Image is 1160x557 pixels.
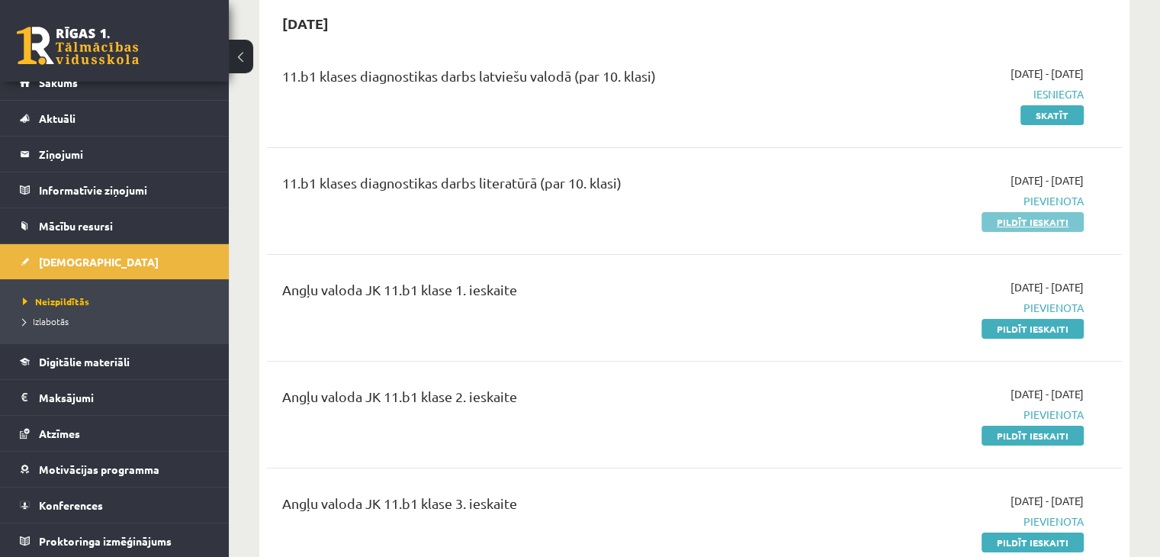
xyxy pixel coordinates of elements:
a: Informatīvie ziņojumi [20,172,210,208]
a: Pildīt ieskaiti [982,426,1084,446]
a: Motivācijas programma [20,452,210,487]
legend: Informatīvie ziņojumi [39,172,210,208]
span: [DATE] - [DATE] [1011,279,1084,295]
span: Konferences [39,498,103,512]
legend: Ziņojumi [39,137,210,172]
a: Konferences [20,488,210,523]
a: Aktuāli [20,101,210,136]
h2: [DATE] [267,5,344,41]
a: Digitālie materiāli [20,344,210,379]
span: Iesniegta [832,86,1084,102]
span: Pievienota [832,407,1084,423]
span: Neizpildītās [23,295,89,307]
a: Skatīt [1020,105,1084,125]
a: Pildīt ieskaiti [982,212,1084,232]
span: Aktuāli [39,111,76,125]
div: Angļu valoda JK 11.b1 klase 3. ieskaite [282,493,809,521]
span: Sākums [39,76,78,89]
a: Sākums [20,65,210,100]
span: Digitālie materiāli [39,355,130,369]
span: Mācību resursi [39,219,113,233]
span: Izlabotās [23,315,69,327]
span: Pievienota [832,193,1084,209]
a: Mācību resursi [20,208,210,243]
a: Pildīt ieskaiti [982,319,1084,339]
div: 11.b1 klases diagnostikas darbs latviešu valodā (par 10. klasi) [282,66,809,94]
a: [DEMOGRAPHIC_DATA] [20,244,210,279]
div: Angļu valoda JK 11.b1 klase 1. ieskaite [282,279,809,307]
span: Pievienota [832,300,1084,316]
a: Neizpildītās [23,295,214,308]
span: [DATE] - [DATE] [1011,172,1084,188]
a: Pildīt ieskaiti [982,533,1084,552]
a: Izlabotās [23,314,214,328]
span: Proktoringa izmēģinājums [39,534,172,548]
span: Atzīmes [39,427,80,440]
span: Motivācijas programma [39,462,159,476]
span: [DEMOGRAPHIC_DATA] [39,255,159,269]
a: Atzīmes [20,416,210,451]
a: Ziņojumi [20,137,210,172]
span: [DATE] - [DATE] [1011,493,1084,509]
legend: Maksājumi [39,380,210,415]
a: Rīgas 1. Tālmācības vidusskola [17,27,139,65]
span: Pievienota [832,514,1084,530]
span: [DATE] - [DATE] [1011,66,1084,82]
div: 11.b1 klases diagnostikas darbs literatūrā (par 10. klasi) [282,172,809,201]
a: Maksājumi [20,380,210,415]
span: [DATE] - [DATE] [1011,386,1084,402]
div: Angļu valoda JK 11.b1 klase 2. ieskaite [282,386,809,414]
